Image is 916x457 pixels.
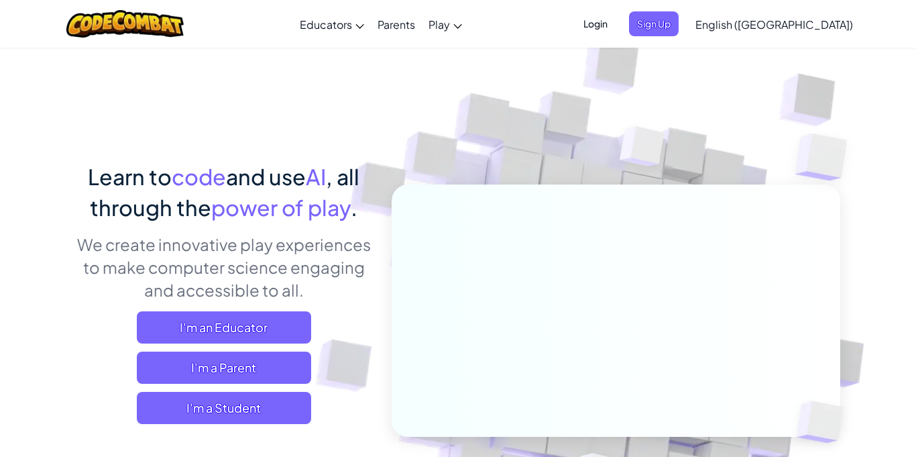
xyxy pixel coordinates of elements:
span: Educators [300,17,352,32]
a: English ([GEOGRAPHIC_DATA]) [689,6,860,42]
a: Parents [371,6,422,42]
button: Sign Up [629,11,679,36]
a: Play [422,6,469,42]
button: I'm a Student [137,392,311,424]
span: Learn to [88,163,172,190]
span: code [172,163,226,190]
span: . [351,194,357,221]
a: Educators [293,6,371,42]
span: Play [428,17,450,32]
span: power of play [211,194,351,221]
img: CodeCombat logo [66,10,184,38]
span: and use [226,163,306,190]
button: Login [575,11,616,36]
a: I'm an Educator [137,311,311,344]
span: English ([GEOGRAPHIC_DATA]) [695,17,853,32]
img: Overlap cubes [595,100,691,200]
img: Overlap cubes [768,101,884,214]
span: AI [306,163,326,190]
p: We create innovative play experiences to make computer science engaging and accessible to all. [76,233,371,301]
a: I'm a Parent [137,352,311,384]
